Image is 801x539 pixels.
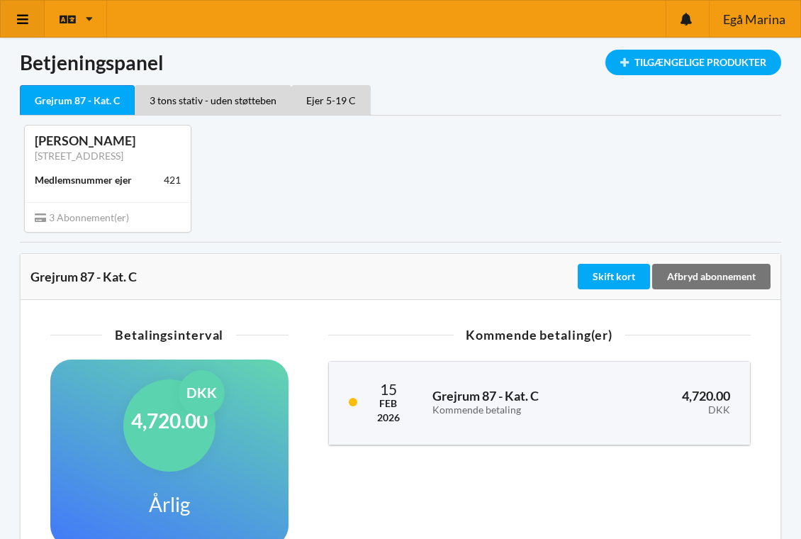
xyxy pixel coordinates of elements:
[135,85,291,115] div: 3 tons stativ - uden støtteben
[620,388,730,416] h3: 4,720.00
[35,133,181,149] div: [PERSON_NAME]
[20,50,781,75] h1: Betjeningspanel
[377,396,400,411] div: Feb
[131,408,208,433] h1: 4,720.00
[50,328,289,341] div: Betalingsinterval
[377,382,400,396] div: 15
[652,264,771,289] div: Afbryd abonnement
[179,370,225,416] div: DKK
[432,404,600,416] div: Kommende betaling
[620,404,730,416] div: DKK
[35,173,132,187] div: Medlemsnummer ejer
[605,50,781,75] div: Tilgængelige Produkter
[35,150,123,162] a: [STREET_ADDRESS]
[723,13,785,26] span: Egå Marina
[20,85,135,116] div: Grejrum 87 - Kat. C
[30,269,575,284] div: Grejrum 87 - Kat. C
[164,173,181,187] div: 421
[291,85,371,115] div: Ejer 5-19 C
[432,388,600,416] h3: Grejrum 87 - Kat. C
[35,211,129,223] span: 3 Abonnement(er)
[149,491,190,517] h1: Årlig
[578,264,650,289] div: Skift kort
[377,411,400,425] div: 2026
[328,328,751,341] div: Kommende betaling(er)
